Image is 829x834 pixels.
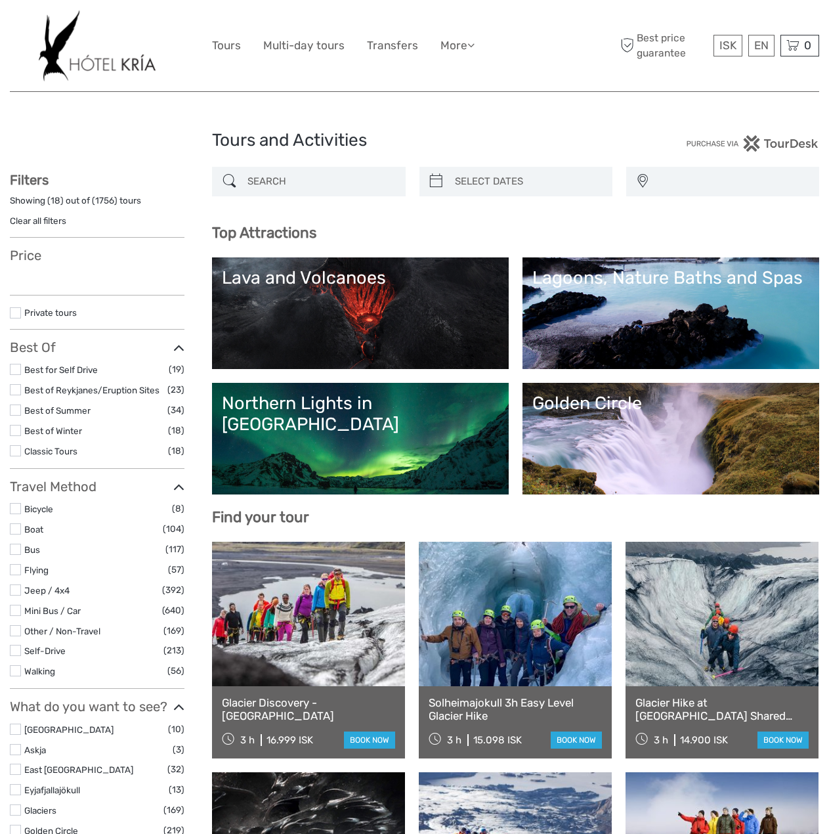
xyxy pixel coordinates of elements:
a: Transfers [367,36,418,55]
a: Glacier Discovery - [GEOGRAPHIC_DATA] [222,696,395,723]
h3: Price [10,248,184,263]
div: Showing ( ) out of ( ) tours [10,194,184,215]
span: (213) [163,643,184,658]
a: Bicycle [24,504,53,514]
span: (169) [163,623,184,638]
span: (23) [167,382,184,397]
a: Northern Lights in [GEOGRAPHIC_DATA] [222,393,499,485]
strong: Filters [10,172,49,188]
a: book now [344,732,395,749]
span: (13) [169,782,184,797]
a: Best of Winter [24,426,82,436]
span: (392) [162,582,184,598]
div: Lava and Volcanoes [222,267,499,288]
h3: What do you want to see? [10,699,184,714]
a: book now [551,732,602,749]
span: ISK [719,39,736,52]
span: (169) [163,802,184,818]
input: SEARCH [242,170,398,193]
span: 3 h [240,734,255,746]
a: Classic Tours [24,446,77,456]
a: Multi-day tours [263,36,345,55]
a: Other / Non-Travel [24,626,100,636]
span: (104) [163,521,184,537]
span: (57) [168,562,184,577]
span: 3 h [447,734,461,746]
span: (56) [167,663,184,678]
span: 3 h [654,734,668,746]
span: (10) [168,722,184,737]
a: Best of Summer [24,405,91,416]
label: 18 [51,194,60,207]
div: 16.999 ISK [266,734,313,746]
a: Glaciers [24,805,56,816]
b: Find your tour [212,508,309,526]
a: Golden Circle [532,393,809,485]
span: 0 [802,39,813,52]
a: Private tours [24,307,77,318]
a: Bus [24,544,40,555]
h1: Tours and Activities [212,130,617,151]
a: More [440,36,475,55]
a: Eyjafjallajökull [24,785,80,795]
a: Boat [24,524,43,535]
img: PurchaseViaTourDesk.png [686,135,819,152]
span: (3) [173,742,184,757]
a: East [GEOGRAPHIC_DATA] [24,764,133,775]
a: Solheimajokull 3h Easy Level Glacier Hike [429,696,602,723]
span: (18) [168,423,184,438]
a: Best for Self Drive [24,364,98,375]
a: Lava and Volcanoes [222,267,499,359]
a: Best of Reykjanes/Eruption Sites [24,385,159,395]
a: Glacier Hike at [GEOGRAPHIC_DATA] Shared Experience [635,696,809,723]
a: Askja [24,745,46,755]
a: Lagoons, Nature Baths and Spas [532,267,809,359]
h3: Travel Method [10,479,184,494]
img: 532-e91e591f-ac1d-45f7-9962-d0f146f45aa0_logo_big.jpg [39,10,155,81]
a: [GEOGRAPHIC_DATA] [24,724,114,735]
div: EN [748,35,775,56]
h3: Best Of [10,340,184,355]
a: Flying [24,565,49,575]
a: Clear all filters [10,215,66,226]
span: (34) [167,403,184,418]
a: book now [757,732,809,749]
div: Lagoons, Nature Baths and Spas [532,267,809,288]
span: (8) [172,501,184,516]
span: (18) [168,443,184,458]
b: Top Attractions [212,224,316,242]
div: 14.900 ISK [680,734,728,746]
a: Self-Drive [24,646,66,656]
span: (640) [162,603,184,618]
span: (32) [167,762,184,777]
input: SELECT DATES [450,170,606,193]
a: Tours [212,36,241,55]
span: (19) [169,362,184,377]
span: (117) [165,542,184,557]
a: Walking [24,666,55,676]
a: Mini Bus / Car [24,605,81,616]
label: 1756 [95,194,114,207]
div: 15.098 ISK [473,734,522,746]
div: Golden Circle [532,393,809,414]
div: Northern Lights in [GEOGRAPHIC_DATA] [222,393,499,435]
span: Best price guarantee [617,31,710,60]
a: Jeep / 4x4 [24,585,70,596]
